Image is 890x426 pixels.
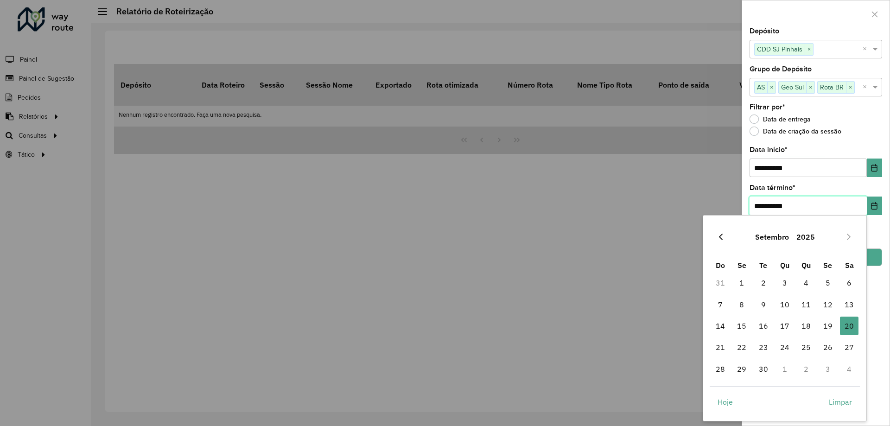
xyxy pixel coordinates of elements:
span: 28 [711,360,730,378]
span: 24 [776,338,794,356]
td: 18 [795,315,817,337]
label: Depósito [750,25,779,37]
td: 5 [817,272,839,293]
td: 26 [817,337,839,358]
span: 25 [797,338,815,356]
span: 17 [776,317,794,335]
td: 31 [710,272,731,293]
span: 5 [819,273,837,292]
label: Data de entrega [750,114,811,124]
td: 4 [795,272,817,293]
span: Te [759,261,767,270]
span: × [846,82,854,93]
span: Do [716,261,725,270]
span: 4 [797,273,815,292]
td: 25 [795,337,817,358]
button: Choose Date [867,197,882,215]
td: 2 [795,358,817,380]
td: 30 [752,358,774,380]
span: 22 [732,338,751,356]
td: 20 [839,315,860,337]
td: 4 [839,358,860,380]
td: 24 [774,337,795,358]
span: Qu [801,261,811,270]
button: Hoje [710,393,741,411]
td: 8 [731,294,752,315]
span: Clear all [863,82,871,93]
span: 1 [732,273,751,292]
span: 20 [840,317,858,335]
span: × [767,82,776,93]
span: Geo Sul [779,82,806,93]
td: 1 [774,358,795,380]
td: 16 [752,315,774,337]
td: 9 [752,294,774,315]
span: 30 [754,360,773,378]
td: 21 [710,337,731,358]
label: Grupo de Depósito [750,64,812,75]
span: 29 [732,360,751,378]
span: Rota BR [818,82,846,93]
span: 16 [754,317,773,335]
td: 3 [817,358,839,380]
td: 1 [731,272,752,293]
span: Clear all [863,44,871,55]
td: 6 [839,272,860,293]
button: Next Month [841,229,856,244]
span: Limpar [829,396,852,407]
td: 14 [710,315,731,337]
td: 11 [795,294,817,315]
td: 29 [731,358,752,380]
button: Limpar [821,393,860,411]
td: 13 [839,294,860,315]
td: 3 [774,272,795,293]
span: 14 [711,317,730,335]
span: 10 [776,295,794,314]
span: 19 [819,317,837,335]
td: 22 [731,337,752,358]
button: Choose Year [793,226,819,248]
label: Data de criação da sessão [750,127,841,136]
span: Hoje [718,396,733,407]
td: 15 [731,315,752,337]
label: Data término [750,182,795,193]
span: 2 [754,273,773,292]
span: 23 [754,338,773,356]
button: Previous Month [713,229,728,244]
td: 17 [774,315,795,337]
span: × [805,44,813,55]
span: Sa [845,261,854,270]
span: Se [823,261,832,270]
label: Filtrar por [750,102,785,113]
span: Se [737,261,746,270]
td: 12 [817,294,839,315]
span: 11 [797,295,815,314]
td: 7 [710,294,731,315]
span: 7 [711,295,730,314]
td: 23 [752,337,774,358]
span: 15 [732,317,751,335]
span: 8 [732,295,751,314]
span: AS [755,82,767,93]
td: 27 [839,337,860,358]
span: 26 [819,338,837,356]
td: 10 [774,294,795,315]
td: 28 [710,358,731,380]
span: Qu [780,261,789,270]
span: CDD SJ Pinhais [755,44,805,55]
td: 2 [752,272,774,293]
button: Choose Date [867,159,882,177]
button: Choose Month [751,226,793,248]
span: 21 [711,338,730,356]
span: 12 [819,295,837,314]
span: 18 [797,317,815,335]
label: Data início [750,144,788,155]
span: 27 [840,338,858,356]
span: 6 [840,273,858,292]
td: 19 [817,315,839,337]
span: 3 [776,273,794,292]
span: × [806,82,814,93]
span: 9 [754,295,773,314]
span: 13 [840,295,858,314]
div: Choose Date [703,215,867,421]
